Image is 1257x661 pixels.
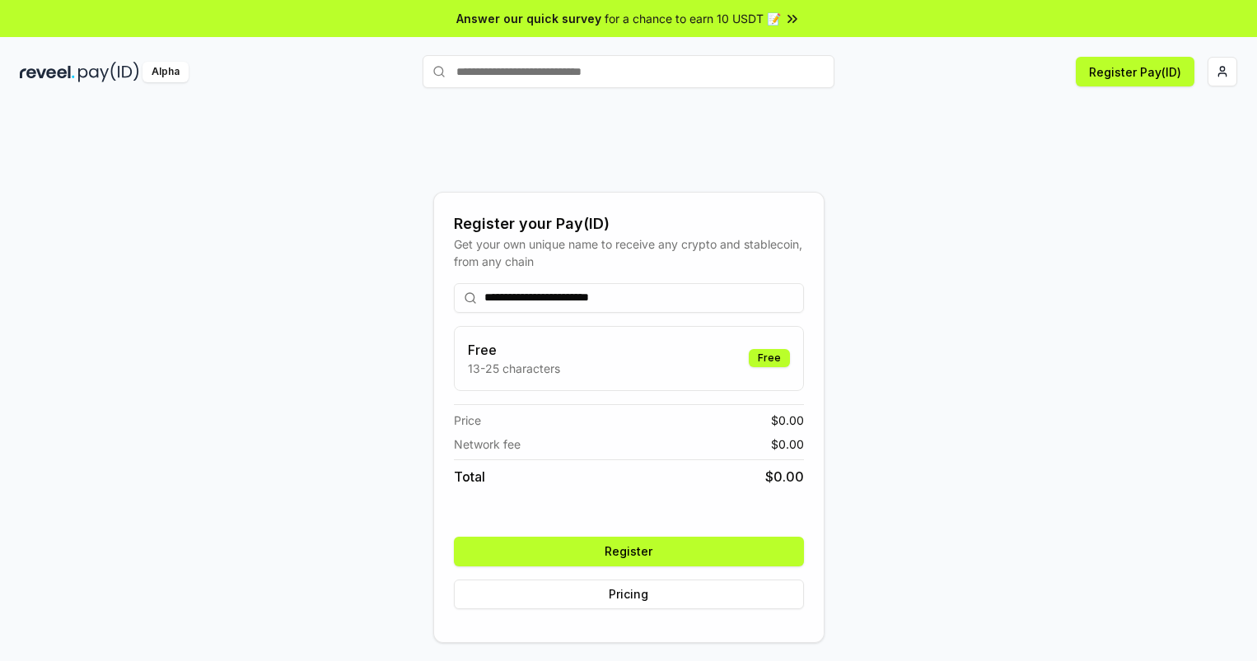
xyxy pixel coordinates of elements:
[456,10,601,27] span: Answer our quick survey
[771,435,804,453] span: $ 0.00
[1076,57,1194,86] button: Register Pay(ID)
[454,212,804,235] div: Register your Pay(ID)
[454,435,521,453] span: Network fee
[605,10,781,27] span: for a chance to earn 10 USDT 📝
[143,62,189,82] div: Alpha
[454,235,804,270] div: Get your own unique name to receive any crypto and stablecoin, from any chain
[454,537,804,566] button: Register
[468,340,560,360] h3: Free
[20,62,75,82] img: reveel_dark
[454,412,481,429] span: Price
[771,412,804,429] span: $ 0.00
[468,360,560,377] p: 13-25 characters
[454,467,485,486] span: Total
[78,62,139,82] img: pay_id
[765,467,804,486] span: $ 0.00
[454,580,804,609] button: Pricing
[749,349,790,367] div: Free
